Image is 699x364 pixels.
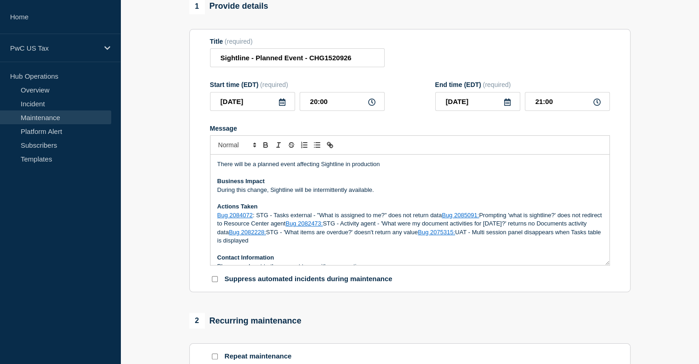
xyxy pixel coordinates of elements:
[217,186,602,194] p: During this change, Sightline will be intermittently available.
[525,92,610,111] input: HH:MM
[217,254,274,261] strong: Contact Information
[435,81,610,88] div: End time (EDT)
[217,203,258,210] strong: Actions Taken
[225,38,253,45] span: (required)
[189,313,301,329] div: Recurring maintenance
[217,178,265,185] strong: Business Impact
[300,92,385,111] input: HH:MM
[225,352,292,361] p: Repeat maintenance
[210,48,385,67] input: Title
[212,353,218,359] input: Repeat maintenance
[212,276,218,282] input: Suppress automated incidents during maintenance
[260,81,288,88] span: (required)
[210,92,295,111] input: YYYY-MM-DD
[217,160,602,168] p: There will be a planned event affecting Sightline in production
[311,139,324,150] button: Toggle bulleted list
[442,212,479,219] a: Bug 2085091:
[418,229,455,236] a: Bug 2075315:
[210,155,609,265] div: Message
[298,139,311,150] button: Toggle ordered list
[285,220,323,227] a: Bug 2082473:
[229,229,266,236] a: Bug 2082228:
[272,139,285,150] button: Toggle italic text
[285,139,298,150] button: Toggle strikethrough text
[483,81,511,88] span: (required)
[217,262,602,271] p: Please reach out to the support team with any questions or concerns
[210,81,385,88] div: Start time (EDT)
[225,275,392,283] p: Suppress automated incidents during maintenance
[210,125,610,132] div: Message
[217,212,253,219] a: Bug 2084072
[324,139,336,150] button: Toggle link
[435,92,520,111] input: YYYY-MM-DD
[259,139,272,150] button: Toggle bold text
[210,38,385,45] div: Title
[217,211,602,245] p: : STG - Tasks external - "What is assigned to me?" does not return data Prompting 'what is sightl...
[10,44,98,52] p: PwC US Tax
[214,139,259,150] span: Font size
[189,313,205,329] span: 2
